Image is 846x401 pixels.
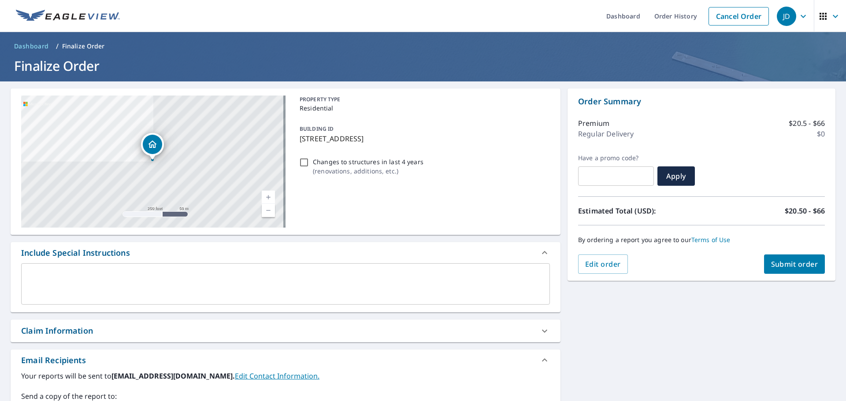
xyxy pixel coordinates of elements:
p: Residential [300,103,546,113]
p: Order Summary [578,96,825,107]
span: Submit order [771,259,818,269]
h1: Finalize Order [11,57,835,75]
nav: breadcrumb [11,39,835,53]
div: Email Recipients [11,349,560,371]
button: Submit order [764,254,825,274]
p: $0 [817,129,825,139]
a: Terms of Use [691,235,731,244]
div: Include Special Instructions [21,247,130,259]
p: $20.5 - $66 [789,118,825,129]
span: Dashboard [14,42,49,51]
a: Current Level 17, Zoom Out [262,204,275,217]
a: EditContactInfo [235,371,319,381]
div: Email Recipients [21,354,86,366]
a: Dashboard [11,39,52,53]
button: Apply [657,166,695,186]
img: EV Logo [16,10,120,23]
div: JD [777,7,796,26]
p: Regular Delivery [578,129,634,139]
p: Estimated Total (USD): [578,206,701,216]
div: Claim Information [11,320,560,342]
span: Edit order [585,259,621,269]
p: BUILDING ID [300,125,334,132]
button: Edit order [578,254,628,274]
p: [STREET_ADDRESS] [300,133,546,144]
div: Dropped pin, building 1, Residential property, 23748 140th St Preston, MN 55965-1238 [141,133,164,160]
p: ( renovations, additions, etc. ) [313,166,423,176]
label: Your reports will be sent to [21,371,550,381]
p: Changes to structures in last 4 years [313,157,423,166]
div: Claim Information [21,325,93,337]
a: Cancel Order [709,7,769,26]
div: Include Special Instructions [11,242,560,263]
p: By ordering a report you agree to our [578,236,825,244]
a: Current Level 17, Zoom In [262,191,275,204]
p: PROPERTY TYPE [300,96,546,103]
b: [EMAIL_ADDRESS][DOMAIN_NAME]. [111,371,235,381]
p: $20.50 - $66 [785,206,825,216]
p: Premium [578,118,609,129]
span: Apply [664,171,688,181]
label: Have a promo code? [578,154,654,162]
p: Finalize Order [62,42,105,51]
li: / [56,41,59,52]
